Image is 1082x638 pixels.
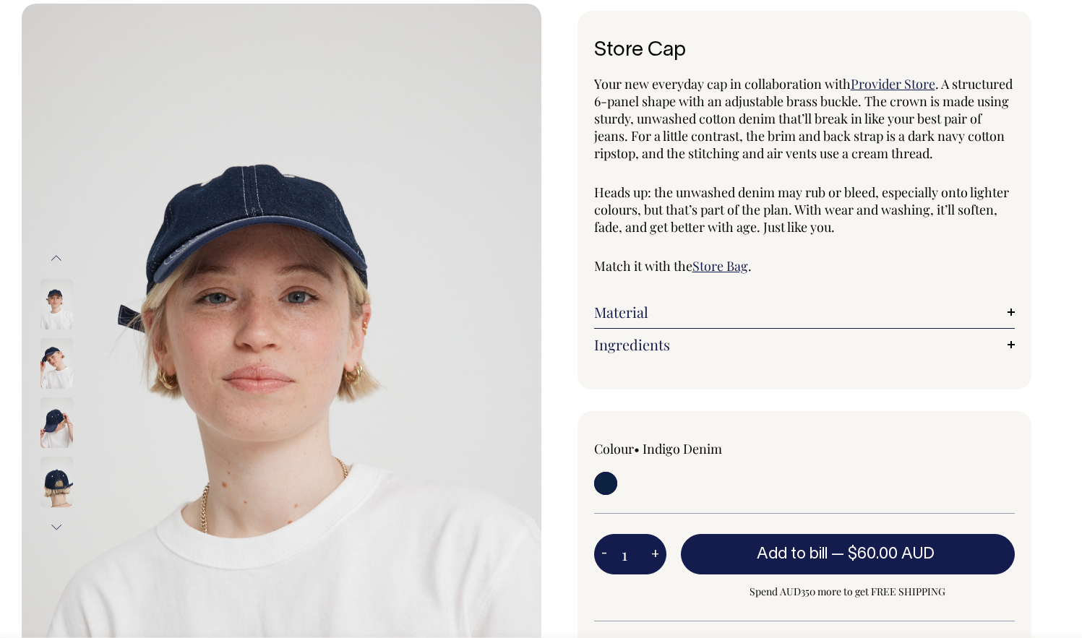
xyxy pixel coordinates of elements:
[40,338,73,389] img: Store Cap
[594,303,1016,321] a: Material
[643,440,722,457] label: Indigo Denim
[594,440,763,457] div: Colour
[644,540,666,569] button: +
[594,336,1016,353] a: Ingredients
[40,457,73,507] img: Store Cap
[40,397,73,448] img: Store Cap
[851,75,935,92] a: Provider Store
[594,40,1016,62] h1: Store Cap
[46,512,67,544] button: Next
[40,279,73,329] img: Store Cap
[848,547,935,561] span: $60.00 AUD
[692,257,748,275] a: Store Bag
[594,257,752,275] span: Match it with the .
[594,75,1013,162] span: . A structured 6-panel shape with an adjustable brass buckle. The crown is made using sturdy, unw...
[594,184,1009,236] span: Heads up: the unwashed denim may rub or bleed, especially onto lighter colours, but that’s part o...
[831,547,938,561] span: —
[594,75,851,92] span: Your new everyday cap in collaboration with
[681,583,1016,600] span: Spend AUD350 more to get FREE SHIPPING
[594,540,614,569] button: -
[46,242,67,275] button: Previous
[634,440,640,457] span: •
[681,534,1016,574] button: Add to bill —$60.00 AUD
[757,547,828,561] span: Add to bill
